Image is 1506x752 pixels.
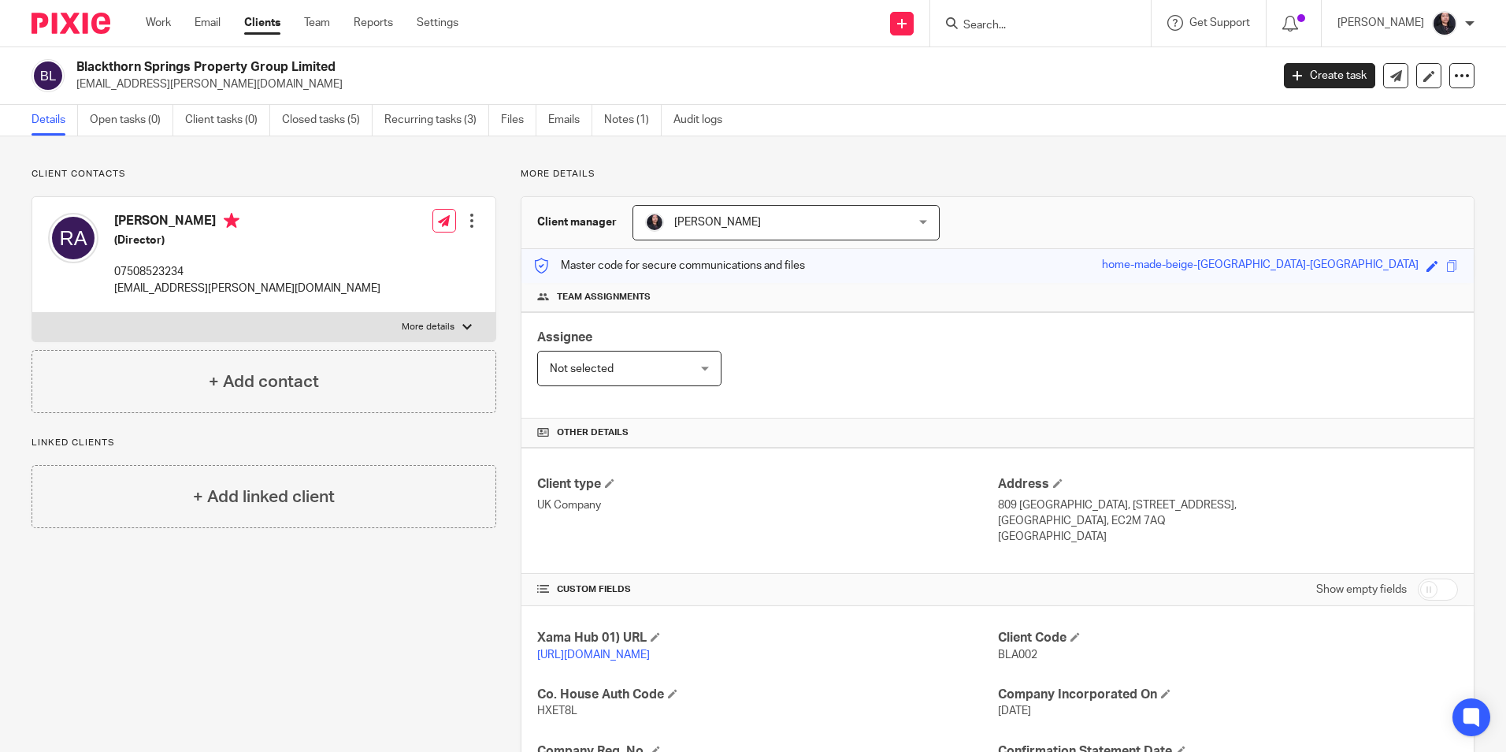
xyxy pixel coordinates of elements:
[557,426,629,439] span: Other details
[962,19,1104,33] input: Search
[537,497,997,513] p: UK Company
[417,15,458,31] a: Settings
[537,650,650,661] a: [URL][DOMAIN_NAME]
[195,15,221,31] a: Email
[673,105,734,136] a: Audit logs
[32,437,496,449] p: Linked clients
[185,105,270,136] a: Client tasks (0)
[354,15,393,31] a: Reports
[1337,15,1424,31] p: [PERSON_NAME]
[76,76,1260,92] p: [EMAIL_ADDRESS][PERSON_NAME][DOMAIN_NAME]
[32,59,65,92] img: svg%3E
[537,476,997,493] h4: Client type
[550,363,614,374] span: Not selected
[998,687,1458,703] h4: Company Incorporated On
[537,583,997,596] h4: CUSTOM FIELDS
[998,513,1458,529] p: [GEOGRAPHIC_DATA], EC2M 7AQ
[548,105,592,136] a: Emails
[146,15,171,31] a: Work
[244,15,280,31] a: Clients
[521,168,1474,181] p: More details
[32,168,496,181] p: Client contacts
[282,105,373,136] a: Closed tasks (5)
[1102,257,1419,275] div: home-made-beige-[GEOGRAPHIC_DATA]-[GEOGRAPHIC_DATA]
[537,687,997,703] h4: Co. House Auth Code
[998,497,1458,513] p: 809 [GEOGRAPHIC_DATA], [STREET_ADDRESS],
[533,258,805,274] p: Master code for secure communications and files
[304,15,330,31] a: Team
[114,281,380,296] p: [EMAIL_ADDRESS][PERSON_NAME][DOMAIN_NAME]
[1316,582,1407,598] label: Show empty fields
[402,321,454,333] p: More details
[557,291,651,303] span: Team assignments
[998,529,1458,545] p: [GEOGRAPHIC_DATA]
[537,705,577,717] span: HXET8L
[1284,63,1375,88] a: Create task
[998,476,1458,493] h4: Address
[48,213,98,263] img: svg%3E
[645,213,664,232] img: MicrosoftTeams-image.jfif
[537,630,997,646] h4: Xama Hub 01) URL
[537,331,592,344] span: Assignee
[1432,11,1457,36] img: MicrosoftTeams-image.jfif
[76,59,1023,76] h2: Blackthorn Springs Property Group Limited
[114,264,380,280] p: 07508523234
[90,105,173,136] a: Open tasks (0)
[114,233,380,248] h5: (Director)
[998,630,1458,646] h4: Client Code
[998,650,1037,661] span: BLA002
[32,105,78,136] a: Details
[114,213,380,233] h4: [PERSON_NAME]
[384,105,489,136] a: Recurring tasks (3)
[193,485,335,509] h4: + Add linked client
[224,213,239,229] i: Primary
[1189,17,1250,28] span: Get Support
[604,105,662,136] a: Notes (1)
[501,105,536,136] a: Files
[209,370,319,394] h4: + Add contact
[537,214,617,230] h3: Client manager
[998,705,1031,717] span: [DATE]
[674,217,761,228] span: [PERSON_NAME]
[32,13,110,34] img: Pixie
